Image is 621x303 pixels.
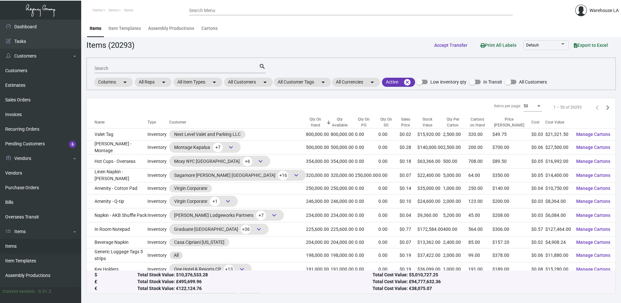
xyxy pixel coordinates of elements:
td: 500,000.00 [331,140,355,154]
td: 0.00 [378,262,400,276]
td: 1,000.00 [443,182,468,194]
td: 204,000.00 [331,236,355,248]
mat-icon: search [259,63,266,71]
td: $0.02 [531,236,545,248]
button: Accept Transfer [429,39,473,51]
td: 0.00 [355,140,378,154]
span: Manage Cartons [576,132,610,137]
div: Virgin Corporate [174,196,233,206]
div: Warehouse LA [589,7,619,14]
td: 45.00 [468,208,492,222]
td: 85.00 [468,236,492,248]
td: $350.00 [492,168,531,182]
td: 2,000.00 [443,248,468,262]
span: Items [124,8,133,12]
td: 0.00 [378,222,400,236]
td: $0.57 [531,222,545,236]
td: $89.50 [492,154,531,168]
button: Manage Cartons [571,209,615,221]
td: $0.77 [399,222,417,236]
td: 0.00 [378,168,400,182]
td: 0.00 [378,208,400,222]
td: $21,321.50 [545,128,571,140]
span: +7 [213,143,223,152]
td: $0.05 [531,168,545,182]
span: Manage Cartons [576,227,610,232]
td: 234,000.00 [331,208,355,222]
div: Qty Available [331,116,349,128]
span: Manage Cartons [576,159,610,164]
div: Qty Available [331,116,355,128]
td: 564.00 [468,222,492,236]
td: 234,000.00 [306,208,330,222]
td: 0.00 [378,236,400,248]
mat-chip: All Customers [224,78,273,87]
td: $15,920.00 [417,128,443,140]
span: Manage Cartons [576,173,610,178]
mat-icon: arrow_drop_down [121,78,129,86]
button: Manage Cartons [571,195,615,207]
mat-select: Items per page: [524,104,542,109]
div: Total Cost Value: $5,010,727.25 [373,272,608,279]
td: Inventory [147,208,170,222]
td: 191.00 [468,262,492,276]
span: Manage Cartons [576,253,610,258]
mat-icon: arrow_drop_down [319,78,327,86]
td: 320.00 [468,128,492,140]
div: Graduate [GEOGRAPHIC_DATA] [174,224,264,234]
td: $306.00 [492,222,531,236]
td: $37,422.00 [417,248,443,262]
span: +7 [256,211,266,220]
div: Qty On Hand [306,116,324,128]
td: 225,600.00 [331,222,355,236]
td: $0.19 [399,262,417,276]
td: In Room Notepad [87,222,147,236]
td: $9,360.00 [417,208,443,222]
td: 191,000.00 [306,262,330,276]
td: Linen Napkin - [PERSON_NAME] [87,168,147,182]
button: Manage Cartons [571,182,615,194]
td: 250,000.00 [331,182,355,194]
td: $0.18 [399,154,417,168]
span: keyboard_arrow_down [292,171,300,179]
td: 64.00 [468,168,492,182]
span: Low inventory qty [430,78,466,86]
td: 400.00 [443,222,468,236]
td: 0.00 [378,140,400,154]
button: Manage Cartons [571,249,615,261]
td: 191,000.00 [331,262,355,276]
td: $0.08 [531,262,545,276]
div: Moxy NYC [GEOGRAPHIC_DATA] [174,156,265,166]
span: +16 [278,171,288,180]
td: Inventory [147,236,170,248]
span: Accept Transfer [434,43,467,48]
span: All Customers [519,78,547,86]
td: [PERSON_NAME] - Montage [87,140,147,154]
div: Cost [531,119,539,125]
td: Key Holders [87,262,147,276]
td: $0.03 [531,128,545,140]
mat-chip: All Customer Tags [274,78,331,87]
div: Item Templates [108,25,141,32]
td: 0.00 [355,248,378,262]
td: 198,000.00 [306,248,330,262]
div: Price [PERSON_NAME] [492,116,526,128]
div: Qty On SO [378,116,394,128]
span: Manage Cartons [576,145,610,150]
td: Inventory [147,248,170,262]
div: Cartons [201,25,218,32]
mat-chip: All Currencies [332,78,380,87]
mat-icon: arrow_drop_down [210,78,218,86]
span: +13 [224,265,234,274]
td: $157.20 [492,236,531,248]
td: 1,000.00 [443,262,468,276]
td: Inventory [147,154,170,168]
td: 320,000.00 [331,168,355,182]
div: Total Cost Value: £94,777,632.36 [373,279,608,285]
td: $0.10 [399,194,417,208]
td: Inventory [147,168,170,182]
td: 800,000.00 [331,128,355,140]
div: Qty On PO [355,116,378,128]
mat-chip: All Item Types [173,78,222,87]
button: Print All Labels [475,39,522,51]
